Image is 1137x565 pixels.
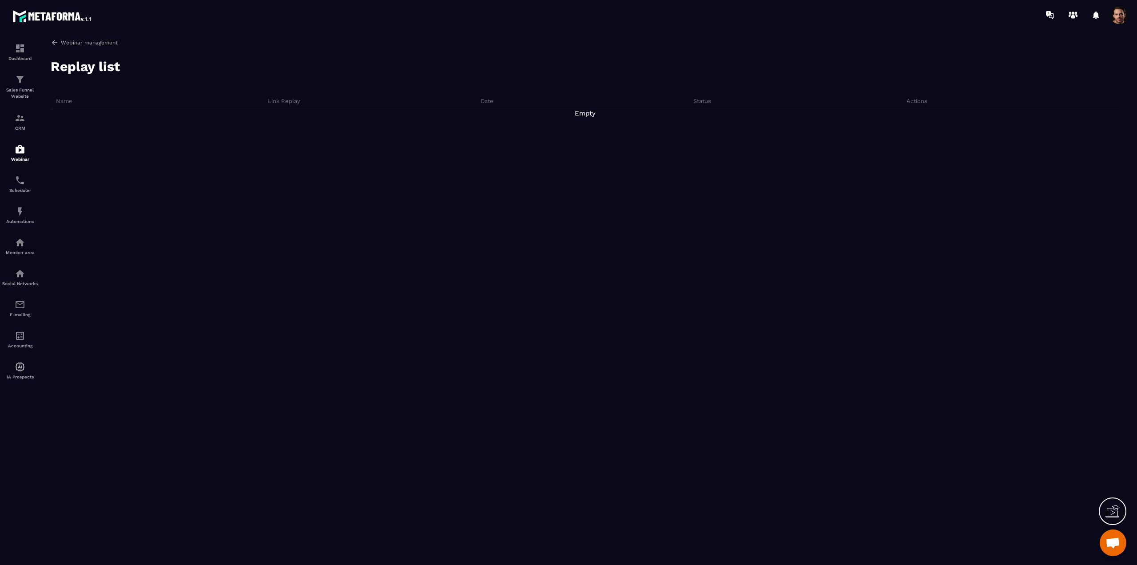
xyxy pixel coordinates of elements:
img: automations [15,206,25,217]
img: formation [15,74,25,85]
a: automationsautomationsAutomations [2,199,38,231]
img: formation [15,43,25,54]
img: social-network [15,268,25,279]
p: Automations [2,219,38,224]
h6: Status [693,98,904,104]
h6: Actions [906,98,1117,104]
p: Scheduler [2,188,38,193]
img: logo [12,8,92,24]
img: automations [15,362,25,372]
a: formationformationSales Funnel Website [2,68,38,106]
div: Mở cuộc trò chuyện [1100,529,1126,556]
p: Social Networks [2,281,38,286]
p: Dashboard [2,56,38,61]
p: Member area [2,250,38,255]
a: emailemailE-mailing [2,293,38,324]
p: Webinar management [61,40,118,46]
a: social-networksocial-networkSocial Networks [2,262,38,293]
p: Empty [51,109,1119,117]
a: automationsautomationsMember area [2,231,38,262]
img: formation [15,113,25,123]
h2: Replay list [51,58,120,76]
a: formationformationCRM [2,106,38,137]
img: accountant [15,330,25,341]
h6: Name [56,98,266,104]
p: Sales Funnel Website [2,87,38,99]
p: Webinar [2,157,38,162]
h6: Date [481,98,691,104]
p: CRM [2,126,38,131]
a: automationsautomationsWebinar [2,137,38,168]
p: E-mailing [2,312,38,317]
p: Accounting [2,343,38,348]
img: email [15,299,25,310]
img: automations [15,144,25,155]
p: IA Prospects [2,374,38,379]
a: formationformationDashboard [2,36,38,68]
img: automations [15,237,25,248]
a: schedulerschedulerScheduler [2,168,38,199]
h6: Link Replay [268,98,478,104]
img: scheduler [15,175,25,186]
a: accountantaccountantAccounting [2,324,38,355]
a: Webinar management [51,39,1119,47]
